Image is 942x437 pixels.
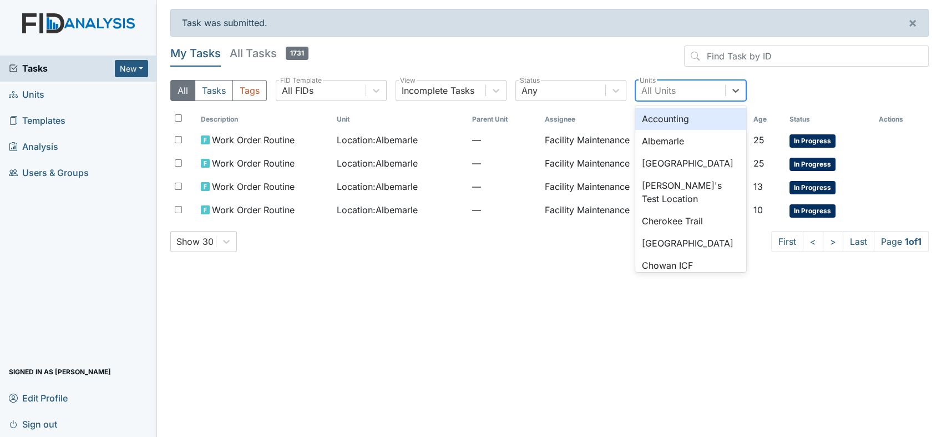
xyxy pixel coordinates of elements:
[337,180,418,193] span: Location : Albemarle
[9,415,57,433] span: Sign out
[472,157,535,170] span: —
[282,84,313,97] div: All FIDs
[635,152,746,174] div: [GEOGRAPHIC_DATA]
[635,254,746,277] div: Chowan ICF
[9,164,89,182] span: Users & Groups
[212,203,295,217] span: Work Order Routine
[897,9,928,36] button: ×
[9,86,44,103] span: Units
[170,80,267,101] div: Type filter
[521,84,538,97] div: Any
[753,181,763,192] span: 13
[176,235,214,248] div: Show 30
[540,175,675,199] td: Facility Maintenance
[789,204,835,218] span: In Progress
[771,231,803,252] a: First
[635,210,746,232] div: Cherokee Trail
[540,199,675,222] td: Facility Maintenance
[212,157,295,170] span: Work Order Routine
[753,134,764,145] span: 25
[472,203,535,217] span: —
[286,47,308,60] span: 1731
[230,46,308,61] h5: All Tasks
[789,158,835,171] span: In Progress
[771,231,929,252] nav: task-pagination
[472,180,535,193] span: —
[789,181,835,194] span: In Progress
[170,9,929,37] div: Task was submitted.
[540,152,675,175] td: Facility Maintenance
[212,133,295,147] span: Work Order Routine
[337,157,418,170] span: Location : Albemarle
[635,232,746,254] div: [GEOGRAPHIC_DATA]
[540,110,675,129] th: Assignee
[635,174,746,210] div: [PERSON_NAME]'s Test Location
[170,46,221,61] h5: My Tasks
[115,60,148,77] button: New
[195,80,233,101] button: Tasks
[785,110,874,129] th: Toggle SortBy
[196,110,332,129] th: Toggle SortBy
[337,133,418,147] span: Location : Albemarle
[843,231,874,252] a: Last
[908,14,917,31] span: ×
[212,180,295,193] span: Work Order Routine
[337,203,418,217] span: Location : Albemarle
[9,62,115,75] a: Tasks
[170,80,195,101] button: All
[635,108,746,130] div: Accounting
[753,158,764,169] span: 25
[749,110,785,129] th: Toggle SortBy
[175,114,182,122] input: Toggle All Rows Selected
[874,110,929,129] th: Actions
[402,84,474,97] div: Incomplete Tasks
[332,110,468,129] th: Toggle SortBy
[9,363,111,380] span: Signed in as [PERSON_NAME]
[472,133,535,147] span: —
[232,80,267,101] button: Tags
[753,204,763,215] span: 10
[823,231,843,252] a: >
[9,138,58,155] span: Analysis
[874,231,929,252] span: Page
[468,110,540,129] th: Toggle SortBy
[635,130,746,152] div: Albemarle
[9,112,65,129] span: Templates
[684,46,929,67] input: Find Task by ID
[789,134,835,148] span: In Progress
[803,231,823,252] a: <
[641,84,676,97] div: All Units
[540,129,675,152] td: Facility Maintenance
[9,389,68,406] span: Edit Profile
[905,236,921,247] strong: 1 of 1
